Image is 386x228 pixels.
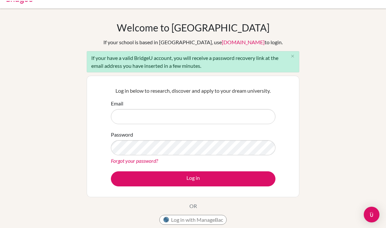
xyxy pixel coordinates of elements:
div: If your have a valid BridgeU account, you will receive a password recovery link at the email addr... [87,50,299,71]
button: Close [286,50,299,60]
button: Log in with ManageBac [159,214,227,224]
a: [DOMAIN_NAME] [222,38,265,44]
h1: Welcome to [GEOGRAPHIC_DATA] [117,21,270,32]
p: Log in below to research, discover and apply to your dream university. [111,86,275,94]
label: Password [111,130,133,138]
div: If your school is based in [GEOGRAPHIC_DATA], use to login. [103,37,283,45]
a: Forgot your password? [111,157,158,163]
div: Open Intercom Messenger [364,206,379,221]
i: close [290,53,295,58]
label: Email [111,99,123,106]
button: Log in [111,170,275,185]
p: OR [189,201,197,209]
